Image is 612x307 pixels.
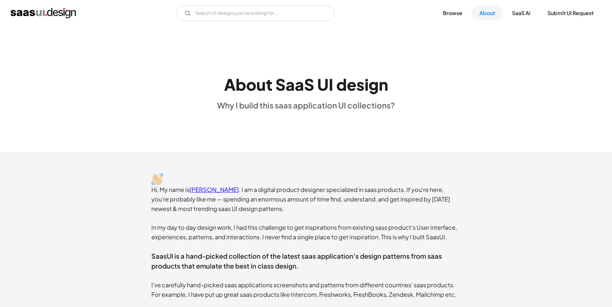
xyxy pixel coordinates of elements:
h1: About SaaS UI design [224,75,388,94]
div: Why I build this saas application UI collections? [217,100,395,110]
span: SaasUI is a hand-picked collection of the latest saas application's design patterns from saas pro... [151,252,442,270]
a: home [11,8,76,18]
a: [PERSON_NAME] [190,186,239,193]
a: SaaS Ai [504,6,538,20]
a: Browse [435,6,470,20]
a: Submit UI Request [540,6,601,20]
input: Search UI designs you're looking for... [177,5,335,21]
a: About [472,6,503,20]
form: Email Form [177,5,335,21]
